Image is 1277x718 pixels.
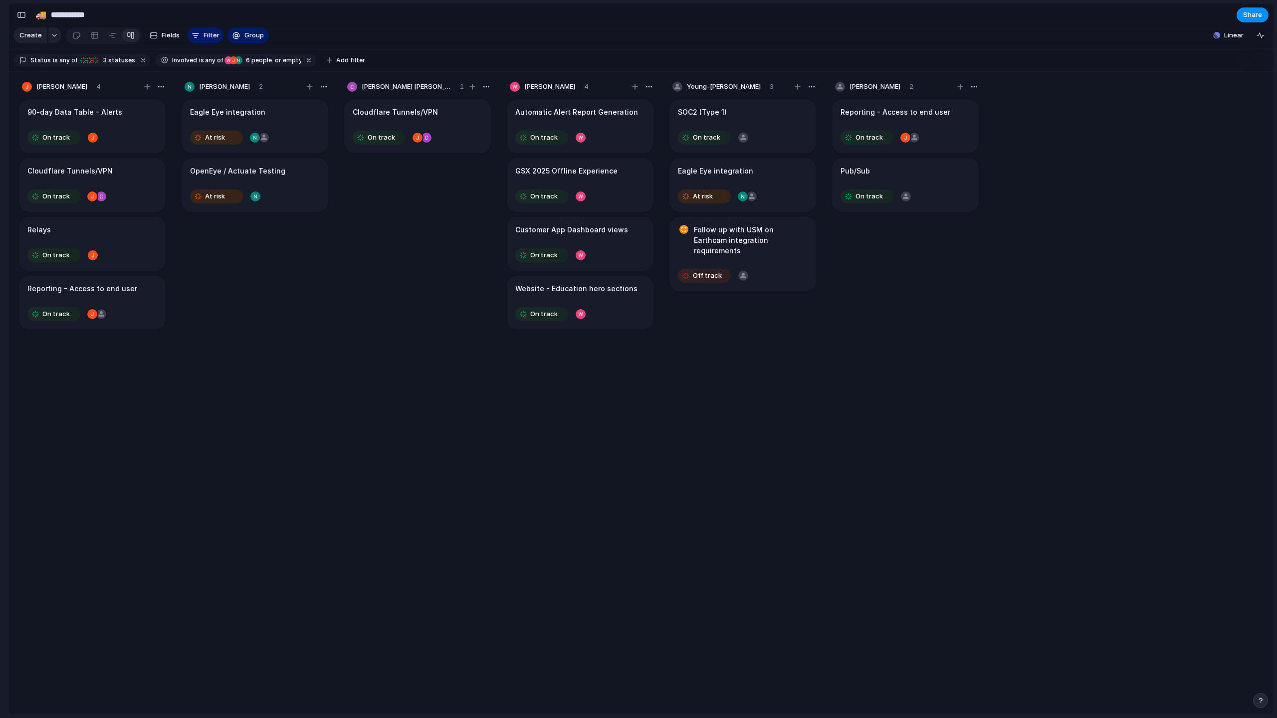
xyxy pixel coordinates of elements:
h1: GSX 2025 Offline Experience [515,166,618,177]
span: On track [530,133,558,143]
div: Website - Education hero sectionsOn track [507,276,653,330]
span: Status [30,56,51,65]
h1: Reporting - Access to end user [841,107,950,118]
h1: Eagle Eye integration [190,107,265,118]
button: Group [227,27,269,43]
div: SOC2 (Type 1)On track [669,99,816,153]
button: On track [350,130,408,146]
div: Reporting - Access to end userOn track [19,276,166,330]
span: Share [1243,10,1262,20]
span: On track [855,191,883,201]
span: On track [368,133,395,143]
div: Cloudflare Tunnels/VPNOn track [19,158,166,212]
span: [PERSON_NAME] [PERSON_NAME] [362,82,451,92]
span: Involved [172,56,197,65]
button: At risk [675,188,733,204]
div: Cloudflare Tunnels/VPNOn track [344,99,491,153]
button: On track [838,188,896,204]
span: [PERSON_NAME] [850,82,900,92]
button: isany of [51,55,79,66]
div: Eagle Eye integrationAt risk [669,158,816,212]
span: On track [530,250,558,260]
button: 🚚 [33,7,49,23]
h1: Pub/Sub [841,166,870,177]
span: 3 [770,82,774,92]
span: On track [855,133,883,143]
h1: SOC2 (Type 1) [678,107,727,118]
span: On track [530,309,558,319]
div: RelaysOn track [19,217,166,271]
h1: Customer App Dashboard views [515,224,628,235]
span: On track [693,133,720,143]
button: On track [513,247,571,263]
button: On track [25,247,83,263]
span: Linear [1224,30,1244,40]
span: 4 [96,82,101,92]
span: On track [42,309,70,319]
h1: Automatic Alert Report Generation [515,107,638,118]
button: On track [513,130,571,146]
span: At risk [205,191,225,201]
span: 6 [243,56,251,64]
span: At risk [205,133,225,143]
span: is [53,56,58,65]
button: Filter [188,27,223,43]
div: Follow up with USM on Earthcam integration requirementsOff track [669,217,816,291]
span: On track [42,250,70,260]
span: 1 [460,82,464,92]
h1: Relays [27,224,51,235]
button: Off track [675,268,733,284]
button: On track [25,130,83,146]
span: is [199,56,204,65]
h1: Reporting - Access to end user [27,283,137,294]
span: statuses [100,56,135,65]
span: [PERSON_NAME] [36,82,87,92]
h1: Cloudflare Tunnels/VPN [27,166,113,177]
span: any of [204,56,223,65]
button: 3 statuses [78,55,137,66]
button: Create [13,27,47,43]
button: On track [25,306,83,322]
span: people [243,56,272,65]
button: On track [513,188,571,204]
div: 90-day Data Table - AlertsOn track [19,99,166,153]
h1: 90-day Data Table - Alerts [27,107,122,118]
h1: OpenEye / Actuate Testing [190,166,285,177]
h1: Follow up with USM on Earthcam integration requirements [694,224,808,256]
span: Filter [204,30,219,40]
button: On track [675,130,733,146]
div: Reporting - Access to end userOn track [832,99,979,153]
button: At risk [188,130,245,146]
span: Add filter [336,56,365,65]
span: [PERSON_NAME] [524,82,575,92]
div: Eagle Eye integrationAt risk [182,99,328,153]
span: Create [19,30,42,40]
span: 4 [584,82,589,92]
button: Share [1237,7,1269,22]
button: Fields [146,27,184,43]
button: 6 peopleor empty [224,55,303,66]
span: 2 [909,82,913,92]
div: GSX 2025 Offline ExperienceOn track [507,158,653,212]
div: 🚚 [35,8,46,21]
h1: Eagle Eye integration [678,166,753,177]
h1: Cloudflare Tunnels/VPN [353,107,438,118]
span: [PERSON_NAME] [199,82,250,92]
button: isany of [197,55,225,66]
span: Young-[PERSON_NAME] [687,82,761,92]
div: Pub/SubOn track [832,158,979,212]
button: At risk [188,188,245,204]
button: Linear [1209,28,1248,43]
span: 3 [100,56,108,64]
span: On track [42,191,70,201]
span: Off track [693,271,722,281]
div: Customer App Dashboard viewsOn track [507,217,653,271]
span: On track [42,133,70,143]
button: On track [25,188,83,204]
span: Fields [162,30,180,40]
span: 2 [259,82,263,92]
div: OpenEye / Actuate TestingAt risk [182,158,328,212]
button: On track [513,306,571,322]
button: Add filter [321,53,371,67]
h1: Website - Education hero sections [515,283,638,294]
